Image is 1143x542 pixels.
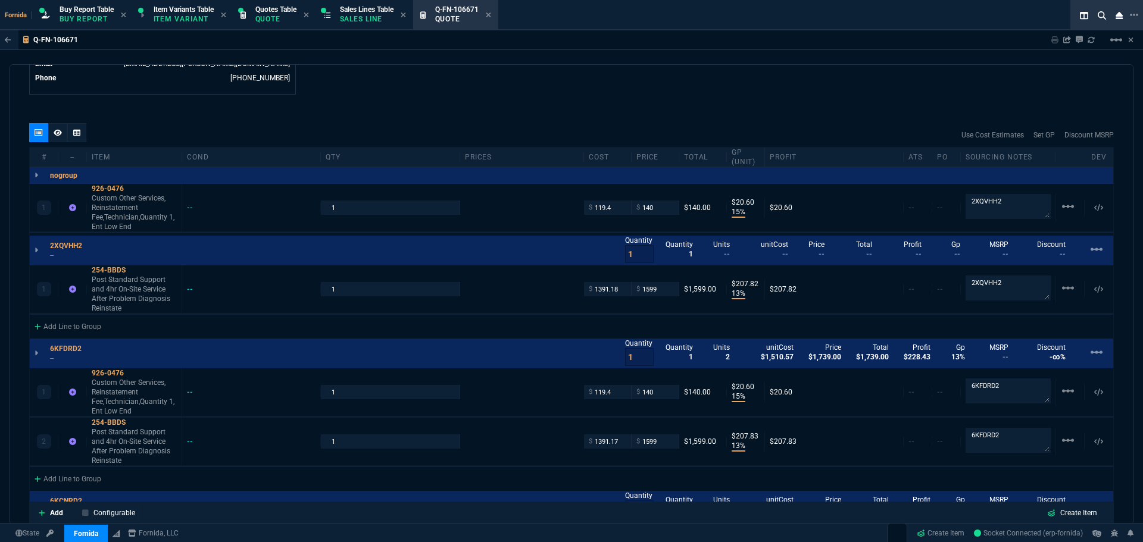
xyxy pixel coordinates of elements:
nx-icon: Back to Table [5,36,11,44]
a: B-y3Rh_zgYnQ7s1JAAFh [974,528,1083,538]
span: -- [937,203,943,212]
nx-icon: Open New Tab [1130,10,1138,21]
div: ATS [904,152,932,162]
span: Sales Lines Table [340,5,394,14]
div: Profit [765,152,904,162]
mat-icon: Example home icon [1089,497,1104,512]
span: $ [636,387,640,397]
span: -- [937,437,943,446]
span: Buy Report Table [60,5,114,14]
p: Configurable [93,507,135,518]
nx-icon: Search [1093,8,1111,23]
p: $207.83 [732,431,760,441]
p: -- [50,353,89,363]
div: -- [187,437,204,446]
span: -- [908,437,914,446]
div: PO [932,152,961,162]
a: Use Cost Estimates [961,130,1024,140]
nx-icon: Item not found in Business Central. The quote is still valid. [69,285,76,293]
p: Q-FN-106671 [33,35,78,45]
span: -- [908,203,914,212]
span: -- [937,285,943,293]
div: Sourcing Notes [961,152,1056,162]
a: Discount MSRP [1064,130,1114,140]
div: -- [187,203,204,212]
p: 6KFDRD2 [50,344,82,353]
div: $20.60 [770,203,898,212]
div: cond [182,152,321,162]
span: $ [636,437,640,446]
p: Quantity [625,491,654,500]
span: Phone [35,74,56,82]
p: Post Standard Support and 4hr On-Site Service After Problem Diagnosis Reinstate [92,427,177,465]
div: GP (unit) [727,148,765,167]
p: $207.82 [732,279,760,289]
p: nogroup [50,171,77,180]
div: qty [321,152,460,162]
mat-icon: Example home icon [1061,433,1075,447]
div: -- [58,152,87,162]
p: 13% [732,441,745,452]
div: $140.00 [684,203,722,212]
span: $ [589,387,592,397]
p: Post Standard Support and 4hr On-Site Service After Problem Diagnosis Reinstate [92,275,177,313]
span: Socket Connected (erp-fornida) [974,529,1083,537]
div: price [632,152,679,162]
p: Quantity [625,236,654,245]
div: 926-0476 [92,368,177,378]
div: 254-BBDS [92,265,177,275]
span: $ [589,437,592,446]
div: 926-0476 [92,184,177,193]
nx-icon: Close Workbench [1111,8,1128,23]
a: msbcCompanyName [124,528,182,538]
p: -- [50,250,89,260]
p: 15% [732,391,745,402]
p: $20.60 [732,382,760,391]
p: Add [50,507,63,518]
p: Buy Report [60,14,114,24]
tr: undefined [35,72,291,84]
span: $ [636,284,640,294]
mat-icon: Example home icon [1089,345,1104,359]
a: API TOKEN [43,528,57,538]
p: Quantity [625,339,654,348]
span: -- [937,388,943,396]
nx-icon: Split Panels [1075,8,1093,23]
div: $140.00 [684,387,722,397]
p: 1 [42,387,46,397]
p: 13% [732,289,745,299]
p: Custom Other Services, Reinstatement Fee,Technician,Quantity 1, Ent Low End [92,378,177,416]
div: dev [1085,152,1113,162]
a: 714-586-5495 [230,74,290,82]
mat-icon: Example home icon [1061,384,1075,398]
p: 15% [732,207,745,218]
div: $1,599.00 [684,437,722,446]
mat-icon: Example home icon [1061,199,1075,214]
mat-icon: Example home icon [1089,242,1104,256]
p: $20.60 [732,198,760,207]
div: Add Line to Group [30,467,106,488]
div: $207.82 [770,284,898,294]
p: Quote [435,14,479,24]
mat-icon: Example home icon [1061,281,1075,295]
a: Set GP [1033,130,1055,140]
span: Item Variants Table [154,5,214,14]
div: Item [87,152,182,162]
div: Total [679,152,727,162]
span: Q-FN-106671 [435,5,479,14]
p: 2XQVHH2 [50,241,82,250]
div: # [30,152,58,162]
span: Email [35,59,52,68]
p: 1 [42,284,46,294]
p: Item Variant [154,14,213,24]
a: Hide Workbench [1128,35,1133,45]
span: -- [908,285,914,293]
div: -- [187,387,204,397]
a: Global State [12,528,43,538]
span: Fornida [5,11,32,19]
span: Quotes Table [255,5,296,14]
nx-icon: Item not found in Business Central. The quote is still valid. [69,437,76,446]
nx-icon: Close Tab [304,11,309,20]
nx-icon: Item not found in Business Central. The quote is still valid. [69,388,76,396]
span: -- [908,388,914,396]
